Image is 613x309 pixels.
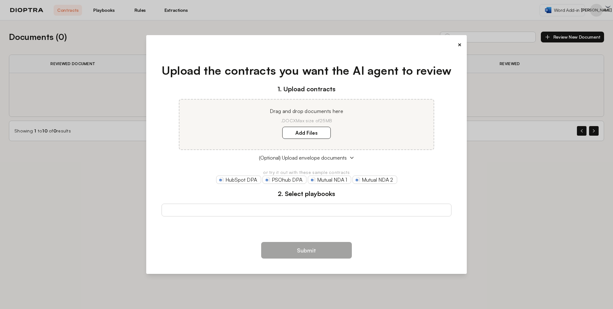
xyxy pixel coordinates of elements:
button: × [458,40,462,49]
a: Mutual NDA 1 [308,176,351,184]
h1: Upload the contracts you want the AI agent to review [162,62,452,79]
a: HubSpot DPA [216,176,261,184]
span: (Optional) Upload envelope documents [259,154,347,162]
h3: 2. Select playbooks [162,189,452,199]
h3: 1. Upload contracts [162,84,452,94]
button: Submit [261,242,352,259]
a: PSOhub DPA [262,176,306,184]
button: (Optional) Upload envelope documents [162,154,452,162]
p: Drag and drop documents here [187,107,426,115]
p: or try it out with these sample contracts [162,169,452,176]
label: Add Files [282,127,331,139]
p: .DOCX Max size of 25MB [187,117,426,124]
a: Mutual NDA 2 [352,176,397,184]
